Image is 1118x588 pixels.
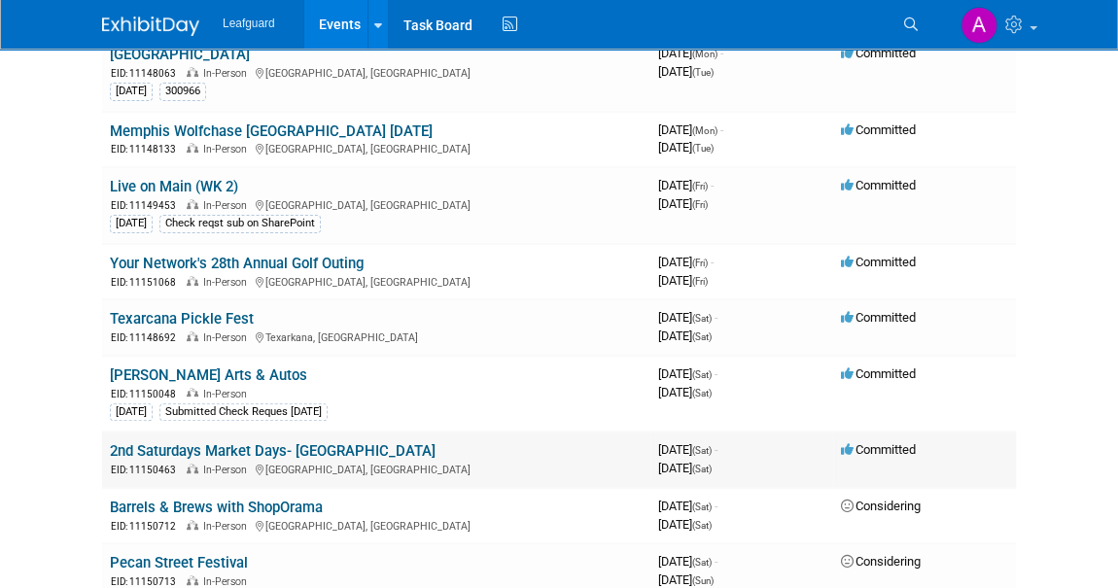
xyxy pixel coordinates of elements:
[658,273,708,288] span: [DATE]
[110,461,643,477] div: [GEOGRAPHIC_DATA], [GEOGRAPHIC_DATA]
[715,499,717,513] span: -
[658,178,714,192] span: [DATE]
[110,215,153,232] div: [DATE]
[110,140,643,156] div: [GEOGRAPHIC_DATA], [GEOGRAPHIC_DATA]
[658,64,714,79] span: [DATE]
[720,46,723,60] span: -
[658,310,717,325] span: [DATE]
[110,554,248,571] a: Pecan Street Festival
[111,576,184,587] span: EID: 11150713
[111,277,184,288] span: EID: 11151068
[223,17,275,30] span: Leafguard
[658,46,723,60] span: [DATE]
[711,178,714,192] span: -
[715,442,717,457] span: -
[187,520,198,530] img: In-Person Event
[110,442,436,460] a: 2nd Saturdays Market Days- [GEOGRAPHIC_DATA]
[203,67,253,80] span: In-Person
[692,67,714,78] span: (Tue)
[111,389,184,399] span: EID: 11150048
[203,388,253,400] span: In-Person
[692,502,712,512] span: (Sat)
[110,255,364,272] a: Your Network's 28th Annual Golf Outing
[159,403,328,421] div: Submitted Check Reques [DATE]
[658,122,723,137] span: [DATE]
[658,140,714,155] span: [DATE]
[110,178,238,195] a: Live on Main (WK 2)
[159,215,321,232] div: Check reqst sub on SharePoint
[692,276,708,287] span: (Fri)
[102,17,199,36] img: ExhibitDay
[110,310,254,328] a: Texarcana Pickle Fest
[658,255,714,269] span: [DATE]
[187,331,198,341] img: In-Person Event
[187,67,198,77] img: In-Person Event
[692,199,708,210] span: (Fri)
[692,575,714,586] span: (Sun)
[111,68,184,79] span: EID: 11148063
[203,464,253,476] span: In-Person
[159,83,206,100] div: 300966
[692,369,712,380] span: (Sat)
[715,310,717,325] span: -
[658,442,717,457] span: [DATE]
[841,310,916,325] span: Committed
[841,46,916,60] span: Committed
[110,83,153,100] div: [DATE]
[841,366,916,381] span: Committed
[658,385,712,399] span: [DATE]
[110,366,307,384] a: [PERSON_NAME] Arts & Autos
[692,388,712,398] span: (Sat)
[692,313,712,324] span: (Sat)
[187,575,198,585] img: In-Person Event
[110,403,153,421] div: [DATE]
[187,199,198,209] img: In-Person Event
[111,200,184,211] span: EID: 11149453
[692,557,712,568] span: (Sat)
[692,49,717,59] span: (Mon)
[203,199,253,212] span: In-Person
[187,464,198,473] img: In-Person Event
[203,520,253,533] span: In-Person
[658,517,712,532] span: [DATE]
[692,143,714,154] span: (Tue)
[658,554,717,569] span: [DATE]
[658,499,717,513] span: [DATE]
[715,554,717,569] span: -
[203,276,253,289] span: In-Person
[692,258,708,268] span: (Fri)
[111,144,184,155] span: EID: 11148133
[715,366,717,381] span: -
[110,64,643,81] div: [GEOGRAPHIC_DATA], [GEOGRAPHIC_DATA]
[692,445,712,456] span: (Sat)
[658,366,717,381] span: [DATE]
[110,499,323,516] a: Barrels & Brews with ShopOrama
[658,329,712,343] span: [DATE]
[187,388,198,398] img: In-Person Event
[110,329,643,345] div: Texarkana, [GEOGRAPHIC_DATA]
[841,178,916,192] span: Committed
[658,572,714,587] span: [DATE]
[658,461,712,475] span: [DATE]
[961,7,997,44] img: Arlene Duncan
[111,521,184,532] span: EID: 11150712
[841,255,916,269] span: Committed
[692,125,717,136] span: (Mon)
[841,442,916,457] span: Committed
[720,122,723,137] span: -
[110,46,250,63] a: [GEOGRAPHIC_DATA]
[110,122,433,140] a: Memphis Wolfchase [GEOGRAPHIC_DATA] [DATE]
[841,122,916,137] span: Committed
[692,181,708,191] span: (Fri)
[110,196,643,213] div: [GEOGRAPHIC_DATA], [GEOGRAPHIC_DATA]
[187,276,198,286] img: In-Person Event
[692,464,712,474] span: (Sat)
[711,255,714,269] span: -
[203,575,253,588] span: In-Person
[658,196,708,211] span: [DATE]
[841,554,921,569] span: Considering
[692,520,712,531] span: (Sat)
[841,499,921,513] span: Considering
[187,143,198,153] img: In-Person Event
[110,517,643,534] div: [GEOGRAPHIC_DATA], [GEOGRAPHIC_DATA]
